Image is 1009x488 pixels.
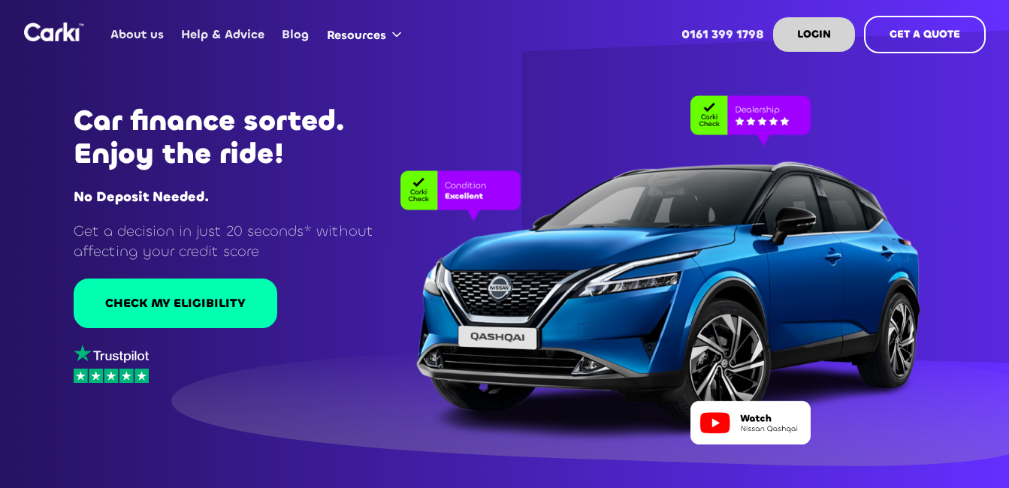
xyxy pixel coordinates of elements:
[773,17,855,52] a: LOGIN
[864,16,986,53] a: GET A QUOTE
[173,5,273,64] a: Help & Advice
[74,345,149,363] img: trustpilot
[681,26,764,42] strong: 0161 399 1798
[74,188,209,206] strong: No Deposit Needed.
[24,23,84,41] a: home
[24,23,84,41] img: Logo
[74,104,410,170] h1: Car finance sorted. Enjoy the ride!
[74,279,277,328] a: CHECK MY ELIGIBILITY
[890,27,960,41] strong: GET A QUOTE
[797,27,831,41] strong: LOGIN
[327,27,386,44] div: Resources
[74,221,410,262] p: Get a decision in just 20 seconds* without affecting your credit score
[318,6,416,63] div: Resources
[273,5,318,64] a: Blog
[672,5,772,64] a: 0161 399 1798
[105,295,246,312] div: CHECK MY ELIGIBILITY
[74,369,149,383] img: stars
[102,5,173,64] a: About us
